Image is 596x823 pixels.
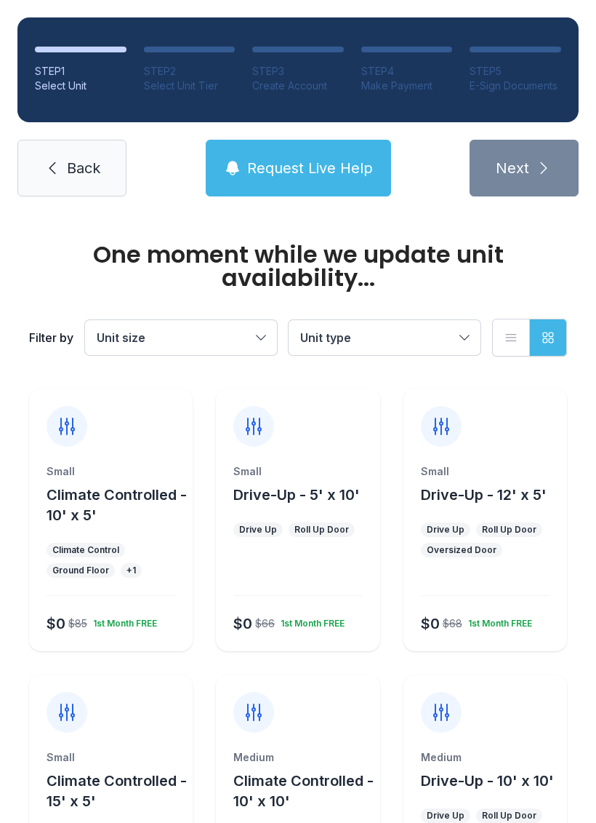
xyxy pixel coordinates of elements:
[470,79,561,93] div: E-Sign Documents
[67,158,100,178] span: Back
[85,320,277,355] button: Unit size
[427,524,464,536] div: Drive Up
[52,544,119,556] div: Climate Control
[421,750,549,765] div: Medium
[496,158,529,178] span: Next
[421,613,440,634] div: $0
[421,772,554,790] span: Drive-Up - 10' x 10'
[47,750,175,765] div: Small
[29,243,567,290] div: One moment while we update unit availability...
[275,612,345,629] div: 1st Month FREE
[247,158,373,178] span: Request Live Help
[126,565,136,576] div: + 1
[29,329,73,346] div: Filter by
[421,485,547,505] button: Drive-Up - 12' x 5'
[47,486,187,524] span: Climate Controlled - 10' x 5'
[300,330,351,345] span: Unit type
[361,64,453,79] div: STEP 4
[52,565,109,576] div: Ground Floor
[35,79,126,93] div: Select Unit
[289,320,480,355] button: Unit type
[47,485,187,525] button: Climate Controlled - 10' x 5'
[462,612,532,629] div: 1st Month FREE
[482,810,536,822] div: Roll Up Door
[233,772,374,810] span: Climate Controlled - 10' x 10'
[233,771,374,811] button: Climate Controlled - 10' x 10'
[144,79,235,93] div: Select Unit Tier
[68,616,87,631] div: $85
[252,64,344,79] div: STEP 3
[87,612,157,629] div: 1st Month FREE
[421,464,549,479] div: Small
[470,64,561,79] div: STEP 5
[233,485,360,505] button: Drive-Up - 5' x 10'
[144,64,235,79] div: STEP 2
[252,79,344,93] div: Create Account
[233,750,362,765] div: Medium
[47,613,65,634] div: $0
[97,330,145,345] span: Unit size
[421,486,547,504] span: Drive-Up - 12' x 5'
[361,79,453,93] div: Make Payment
[482,524,536,536] div: Roll Up Door
[47,464,175,479] div: Small
[233,613,252,634] div: $0
[294,524,349,536] div: Roll Up Door
[427,544,496,556] div: Oversized Door
[233,486,360,504] span: Drive-Up - 5' x 10'
[233,464,362,479] div: Small
[255,616,275,631] div: $66
[427,810,464,822] div: Drive Up
[35,64,126,79] div: STEP 1
[443,616,462,631] div: $68
[47,771,187,811] button: Climate Controlled - 15' x 5'
[239,524,277,536] div: Drive Up
[421,771,554,791] button: Drive-Up - 10' x 10'
[47,772,187,810] span: Climate Controlled - 15' x 5'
